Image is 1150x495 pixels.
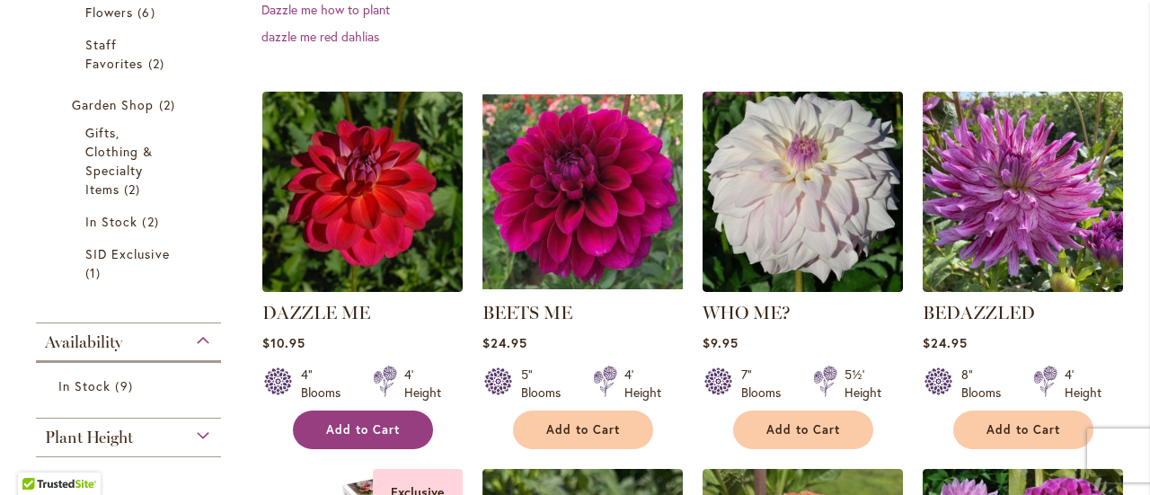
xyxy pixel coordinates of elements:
[733,411,873,449] button: Add to Cart
[482,278,683,296] a: BEETS ME
[85,123,176,199] a: Gifts, Clothing &amp; Specialty Items
[72,96,155,113] span: Garden Shop
[703,302,791,323] a: WHO ME?
[13,431,64,482] iframe: Launch Accessibility Center
[953,411,1093,449] button: Add to Cart
[85,124,154,198] span: Gifts, Clothing & Specialty Items
[482,92,683,292] img: BEETS ME
[326,422,400,438] span: Add to Cart
[1065,366,1101,402] div: 4' Height
[293,411,433,449] button: Add to Cart
[262,334,305,351] span: $10.95
[85,245,170,262] span: SID Exclusive
[923,334,968,351] span: $24.95
[45,428,133,447] span: Plant Height
[624,366,661,402] div: 4' Height
[262,92,463,292] img: DAZZLE ME
[159,95,180,114] span: 2
[85,244,176,282] a: SID Exclusive
[482,334,527,351] span: $24.95
[546,422,620,438] span: Add to Cart
[85,36,143,72] span: Staff Favorites
[703,334,739,351] span: $9.95
[766,422,840,438] span: Add to Cart
[261,1,390,18] a: Dazzle me how to plant
[124,180,145,199] span: 2
[845,366,881,402] div: 5½' Height
[45,332,122,352] span: Availability
[961,366,1012,402] div: 8" Blooms
[301,366,351,402] div: 4" Blooms
[262,302,370,323] a: DAZZLE ME
[85,35,176,73] a: Staff Favorites
[482,302,572,323] a: BEETS ME
[261,28,379,45] a: dazzle me red dahlias
[85,213,137,230] span: In Stock
[58,376,203,395] a: In Stock 9
[58,377,111,394] span: In Stock
[85,263,105,282] span: 1
[404,366,441,402] div: 4' Height
[262,278,463,296] a: DAZZLE ME
[703,278,903,296] a: Who Me?
[986,422,1060,438] span: Add to Cart
[703,92,903,292] img: Who Me?
[923,92,1123,292] img: Bedazzled
[148,54,169,73] span: 2
[137,3,159,22] span: 6
[85,212,176,231] a: In Stock
[923,302,1035,323] a: BEDAZZLED
[521,366,571,402] div: 5" Blooms
[923,278,1123,296] a: Bedazzled
[115,376,137,395] span: 9
[72,95,190,114] a: Garden Shop
[142,212,163,231] span: 2
[513,411,653,449] button: Add to Cart
[741,366,792,402] div: 7" Blooms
